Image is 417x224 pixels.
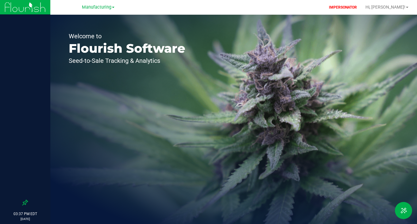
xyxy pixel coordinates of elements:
[3,217,48,221] p: [DATE]
[326,5,359,10] p: IMPERSONATOR
[395,202,412,219] button: Toggle Menu
[22,199,28,206] label: Pin the sidebar to full width on large screens
[3,211,48,217] p: 03:37 PM EDT
[69,58,185,64] p: Seed-to-Sale Tracking & Analytics
[69,33,185,39] p: Welcome to
[365,5,405,9] span: Hi, [PERSON_NAME]!
[82,5,111,10] span: Manufacturing
[69,42,185,55] p: Flourish Software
